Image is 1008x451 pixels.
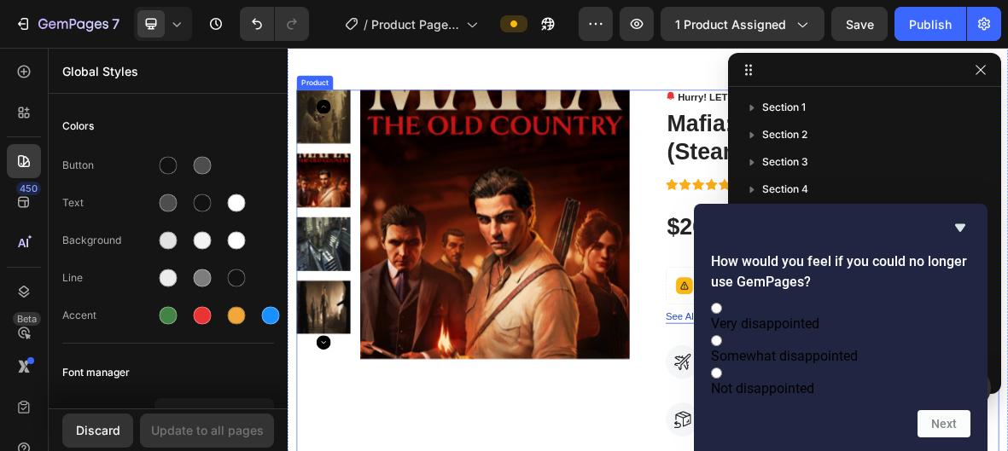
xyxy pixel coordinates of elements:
[154,398,274,429] button: sans-serif
[76,421,120,439] div: Discard
[711,348,858,364] span: Somewhat disappointed
[151,421,264,439] div: Update to all pages
[555,61,695,81] p: Hurry! LET BUY NOW
[62,413,133,448] button: Discard
[62,233,154,248] div: Background
[675,15,786,33] span: 1 product assigned
[661,7,824,41] button: 1 product assigned
[711,335,722,346] input: Somewhat disappointed
[762,126,807,143] span: Section 2
[601,421,753,442] p: Free Delivery
[62,158,154,173] div: Button
[711,315,819,332] span: Very disappointed
[711,303,722,314] input: Very disappointed
[62,362,130,383] span: Font manager
[62,270,154,286] div: Line
[364,15,368,33] span: /
[583,327,949,344] p: Highlight key benefits with product description.
[16,182,41,195] div: 450
[371,15,459,33] span: Product Page - [DATE] 01:07:13
[711,217,970,437] div: How would you feel if you could no longer use GemPages?
[62,308,154,323] div: Accent
[852,421,987,442] p: Warranty
[731,238,815,272] pre: Save $23.71
[62,62,274,80] p: Global Styles
[762,181,808,198] span: Section 4
[538,234,640,276] div: $26.28
[41,409,61,430] button: Carousel Next Arrow
[647,235,724,275] div: $49.99
[240,7,309,41] div: Undo/Redo
[894,7,966,41] button: Publish
[887,328,949,341] span: or
[846,17,874,32] span: Save
[918,410,970,437] button: Next question
[7,7,127,41] button: 7
[762,153,808,171] span: Section 3
[538,372,643,392] a: See All Specs
[762,99,806,116] span: Section 1
[16,43,61,58] div: Product
[140,413,274,448] button: Update to all pages
[645,184,718,205] p: 915 reviews
[812,328,887,341] span: Add description
[711,299,970,396] div: How would you feel if you could no longer use GemPages?
[909,15,952,33] div: Publish
[62,195,154,211] div: Text
[711,252,970,292] h2: How would you feel if you could no longer use GemPages?
[13,312,41,326] div: Beta
[711,367,722,379] input: Not disappointed
[162,406,249,421] span: sans-serif
[831,7,888,41] button: Save
[112,14,119,34] p: 7
[950,217,970,238] button: Hide survey
[62,116,94,136] span: Colors
[711,380,814,396] span: Not disappointed
[62,406,154,421] span: Heading
[902,328,949,341] span: sync data
[538,372,622,392] div: See All Specs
